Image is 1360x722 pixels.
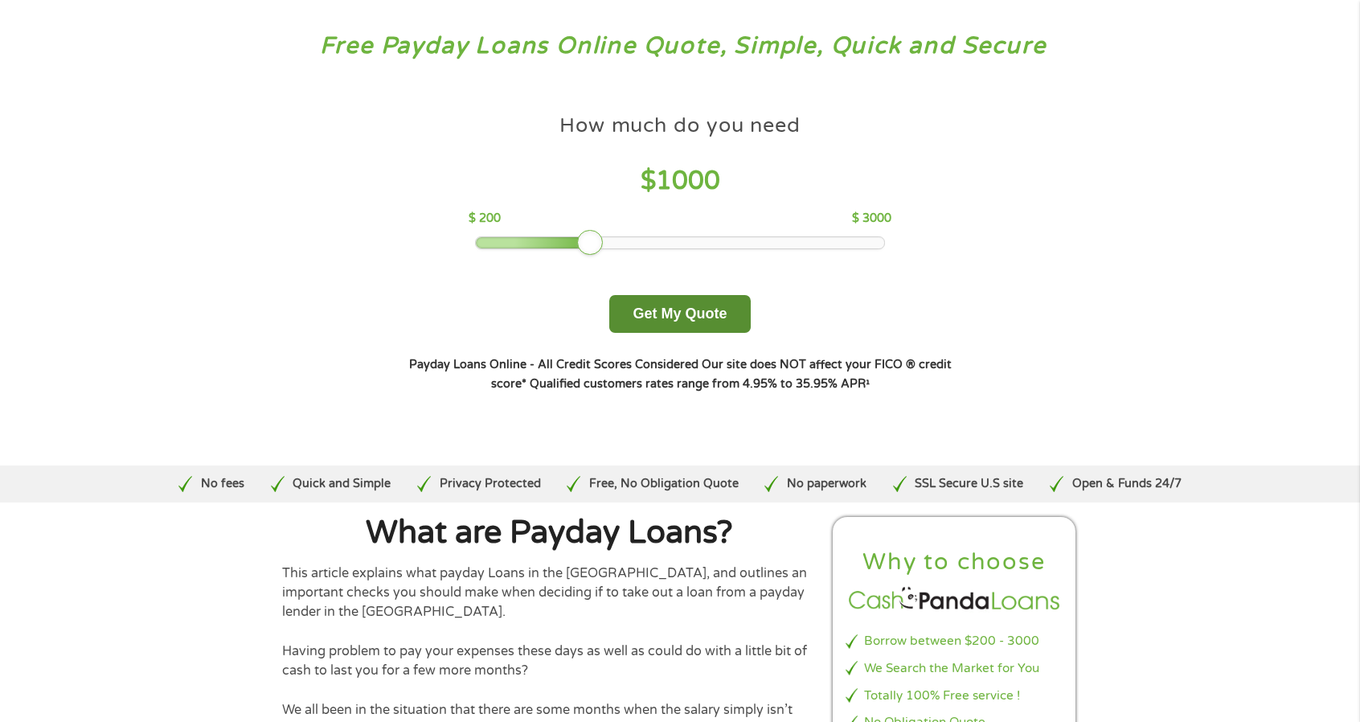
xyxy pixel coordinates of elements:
[589,475,739,493] p: Free, No Obligation Quote
[846,548,1063,577] h2: Why to choose
[656,166,720,196] span: 1000
[915,475,1023,493] p: SSL Secure U.S site
[282,517,816,549] h1: What are Payday Loans?
[282,642,816,681] p: Having problem to pay your expenses these days as well as could do with a little bit of cash to l...
[609,295,750,333] button: Get My Quote
[846,687,1063,705] li: Totally 100% Free service !
[846,659,1063,678] li: We Search the Market for You
[293,475,391,493] p: Quick and Simple
[852,210,891,228] p: $ 3000
[559,113,801,139] h4: How much do you need
[469,210,501,228] p: $ 200
[201,475,244,493] p: No fees
[47,31,1314,61] h3: Free Payday Loans Online Quote, Simple, Quick and Secure
[491,358,952,391] strong: Our site does NOT affect your FICO ® credit score*
[530,377,870,391] strong: Qualified customers rates range from 4.95% to 35.95% APR¹
[787,475,866,493] p: No paperwork
[469,165,891,198] h4: $
[440,475,541,493] p: Privacy Protected
[1072,475,1182,493] p: Open & Funds 24/7
[846,632,1063,650] li: Borrow between $200 - 3000
[282,564,816,622] p: This article explains what payday Loans in the [GEOGRAPHIC_DATA], and outlines an important check...
[409,358,698,371] strong: Payday Loans Online - All Credit Scores Considered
